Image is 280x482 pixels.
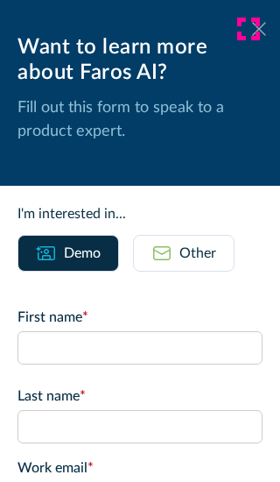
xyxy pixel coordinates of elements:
div: Other [179,243,216,264]
div: I'm interested in... [17,203,262,224]
div: Want to learn more about Faros AI? [17,35,262,86]
label: First name [17,307,262,328]
div: Demo [64,243,101,264]
label: Work email [17,457,262,478]
label: Last name [17,386,262,407]
p: Fill out this form to speak to a product expert. [17,96,262,144]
